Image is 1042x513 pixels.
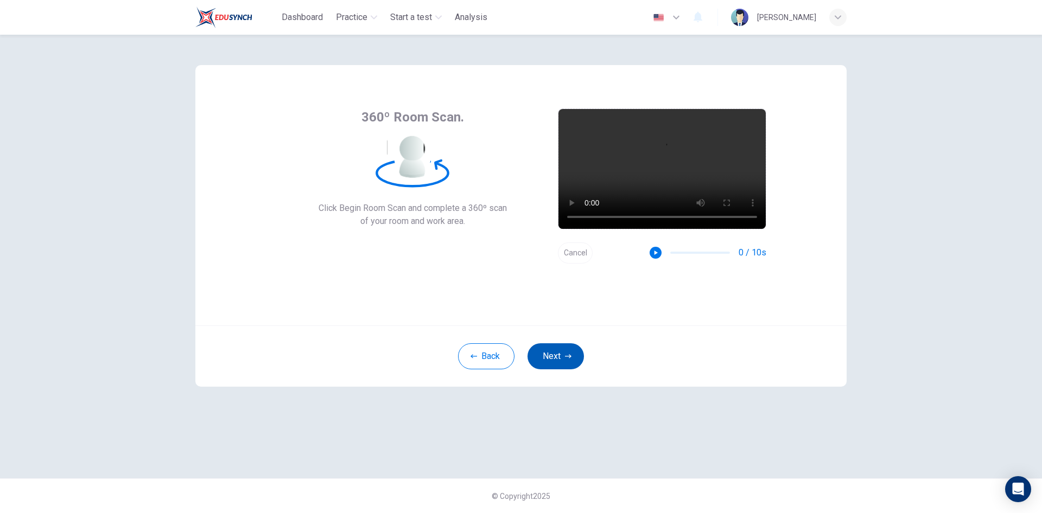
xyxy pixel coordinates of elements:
span: 0 / 10s [739,246,766,259]
span: 360º Room Scan. [361,108,464,126]
button: Back [458,343,514,369]
button: Dashboard [277,8,327,27]
span: Click Begin Room Scan and complete a 360º scan [319,202,507,215]
button: Next [528,343,584,369]
img: Train Test logo [195,7,252,28]
img: Profile picture [731,9,748,26]
span: © Copyright 2025 [492,492,550,501]
span: Analysis [455,11,487,24]
span: Start a test [390,11,432,24]
span: of your room and work area. [319,215,507,228]
div: Open Intercom Messenger [1005,476,1031,502]
a: Train Test logo [195,7,277,28]
button: Practice [332,8,382,27]
button: Analysis [450,8,492,27]
button: Cancel [558,242,593,264]
button: Start a test [386,8,446,27]
img: en [652,14,665,22]
div: [PERSON_NAME] [757,11,816,24]
span: Dashboard [282,11,323,24]
span: Practice [336,11,367,24]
